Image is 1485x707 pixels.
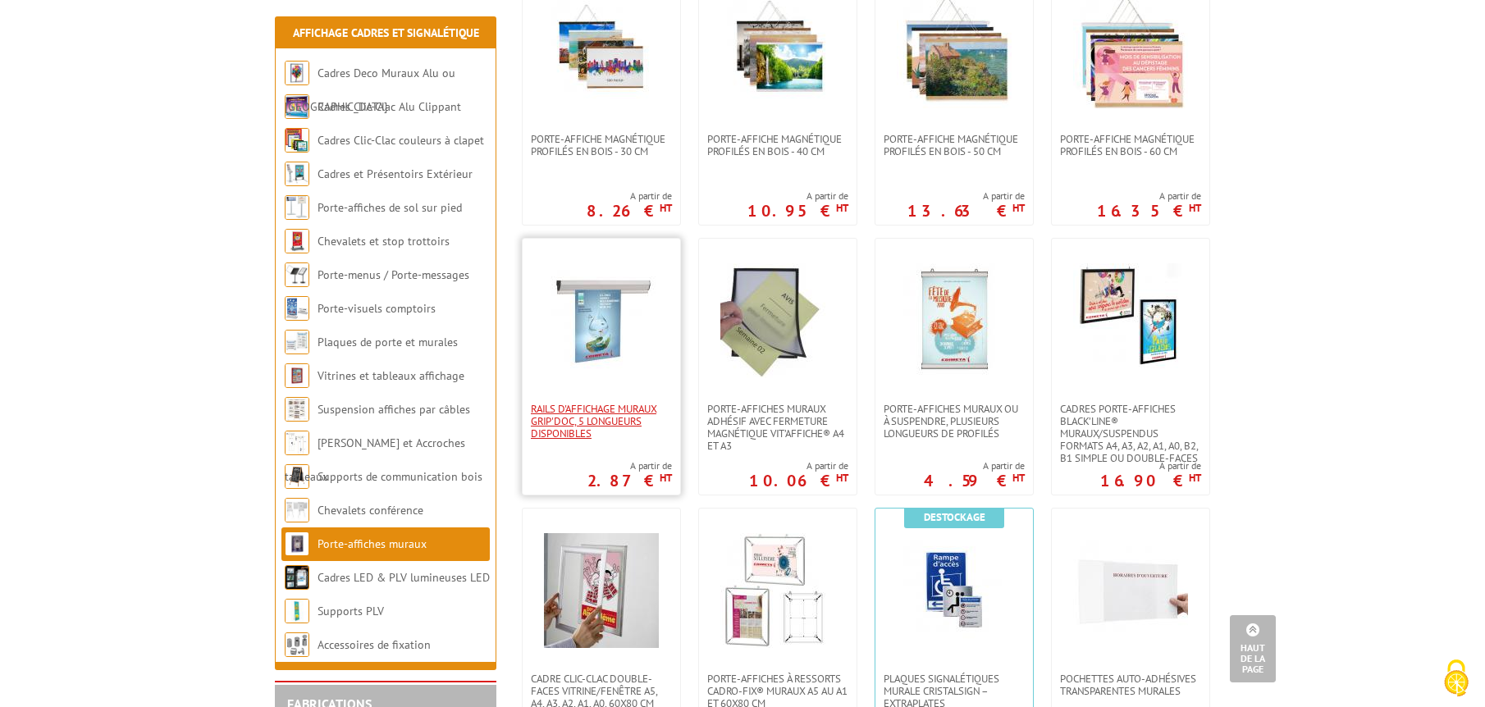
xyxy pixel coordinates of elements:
span: A partir de [749,459,848,472]
a: Porte-menus / Porte-messages [318,267,469,282]
a: Cadres Deco Muraux Alu ou [GEOGRAPHIC_DATA] [285,66,455,114]
img: Pochettes auto-adhésives transparentes murales [1073,533,1188,648]
span: PORTE-AFFICHE MAGNÉTIQUE PROFILÉS EN BOIS - 60 cm [1060,133,1201,157]
img: Vitrines et tableaux affichage [285,363,309,388]
p: 10.95 € [747,206,848,216]
sup: HT [836,201,848,215]
a: Porte-affiches muraux [318,536,427,551]
a: Porte-visuels comptoirs [318,301,436,316]
a: Affichage Cadres et Signalétique [293,25,479,40]
a: Supports de communication bois [318,469,482,484]
a: Porte-affiches muraux ou à suspendre, plusieurs longueurs de profilés [875,403,1033,440]
a: Chevalets conférence [318,503,423,518]
sup: HT [1012,471,1025,485]
img: Plaques de porte et murales [285,330,309,354]
img: Porte-affiches muraux adhésif avec fermeture magnétique VIT’AFFICHE® A4 et A3 [720,263,835,378]
img: Chevalets et stop trottoirs [285,229,309,253]
sup: HT [1189,471,1201,485]
img: Cookies (fenêtre modale) [1436,658,1477,699]
b: Destockage [924,510,985,524]
a: Cadres porte-affiches Black’Line® muraux/suspendus Formats A4, A3, A2, A1, A0, B2, B1 simple ou d... [1052,403,1209,464]
span: Rails d'affichage muraux Grip'Doc, 5 longueurs disponibles [531,403,672,440]
a: Suspension affiches par câbles [318,402,470,417]
button: Cookies (fenêtre modale) [1428,651,1485,707]
img: Porte-menus / Porte-messages [285,262,309,287]
span: A partir de [587,189,672,203]
p: 16.90 € [1100,476,1201,486]
a: Cadres Clic-Clac Alu Clippant [318,99,461,114]
img: Cadres LED & PLV lumineuses LED [285,565,309,590]
img: Cadres porte-affiches Black’Line® muraux/suspendus Formats A4, A3, A2, A1, A0, B2, B1 simple ou d... [1073,263,1188,378]
span: A partir de [747,189,848,203]
span: PORTE-AFFICHE MAGNÉTIQUE PROFILÉS EN BOIS - 50 cm [884,133,1025,157]
a: Vitrines et tableaux affichage [318,368,464,383]
sup: HT [1012,201,1025,215]
a: Supports PLV [318,604,384,618]
sup: HT [660,201,672,215]
img: Porte-affiches à ressorts Cadro-Fix® muraux A5 au A1 et 60x80 cm [720,533,835,648]
span: A partir de [1100,459,1201,472]
sup: HT [660,471,672,485]
a: PORTE-AFFICHE MAGNÉTIQUE PROFILÉS EN BOIS - 50 cm [875,133,1033,157]
span: A partir de [1097,189,1201,203]
a: Chevalets et stop trottoirs [318,234,450,249]
a: PORTE-AFFICHE MAGNÉTIQUE PROFILÉS EN BOIS - 40 cm [699,133,857,157]
a: Haut de la page [1230,615,1276,682]
a: Porte-affiches de sol sur pied [318,200,462,215]
img: Supports PLV [285,599,309,623]
a: Cadres et Présentoirs Extérieur [318,166,473,181]
img: Cadres Deco Muraux Alu ou Bois [285,61,309,85]
img: Rails d'affichage muraux Grip'Doc, 5 longueurs disponibles [544,263,659,378]
img: Plaques signalétiques murale CristalSign – extraplates [897,533,1012,648]
a: Pochettes auto-adhésives transparentes murales [1052,673,1209,697]
span: PORTE-AFFICHE MAGNÉTIQUE PROFILÉS EN BOIS - 30 cm [531,133,672,157]
a: PORTE-AFFICHE MAGNÉTIQUE PROFILÉS EN BOIS - 30 cm [523,133,680,157]
img: Cadres Clic-Clac couleurs à clapet [285,128,309,153]
img: Cadres et Présentoirs Extérieur [285,162,309,186]
a: Cadres LED & PLV lumineuses LED [318,570,490,585]
img: Porte-affiches muraux [285,531,309,556]
p: 16.35 € [1097,206,1201,216]
span: A partir de [907,189,1025,203]
a: PORTE-AFFICHE MAGNÉTIQUE PROFILÉS EN BOIS - 60 cm [1052,133,1209,157]
img: Cimaises et Accroches tableaux [285,431,309,455]
p: 10.06 € [749,476,848,486]
img: Porte-affiches muraux ou à suspendre, plusieurs longueurs de profilés [897,263,1012,378]
span: Porte-affiches muraux adhésif avec fermeture magnétique VIT’AFFICHE® A4 et A3 [707,403,848,452]
img: Cadre clic-clac double-faces vitrine/fenêtre A5, A4, A3, A2, A1, A0, 60x80 cm [544,533,659,648]
img: Porte-affiches de sol sur pied [285,195,309,220]
span: Cadres porte-affiches Black’Line® muraux/suspendus Formats A4, A3, A2, A1, A0, B2, B1 simple ou d... [1060,403,1201,464]
p: 13.63 € [907,206,1025,216]
p: 8.26 € [587,206,672,216]
span: PORTE-AFFICHE MAGNÉTIQUE PROFILÉS EN BOIS - 40 cm [707,133,848,157]
span: A partir de [587,459,672,472]
a: Plaques de porte et murales [318,335,458,349]
a: Cadres Clic-Clac couleurs à clapet [318,133,484,148]
a: [PERSON_NAME] et Accroches tableaux [285,436,465,484]
span: A partir de [924,459,1025,472]
p: 4.59 € [924,476,1025,486]
a: Accessoires de fixation [318,637,431,652]
span: Porte-affiches muraux ou à suspendre, plusieurs longueurs de profilés [884,403,1025,440]
a: Rails d'affichage muraux Grip'Doc, 5 longueurs disponibles [523,403,680,440]
img: Accessoires de fixation [285,632,309,657]
a: Porte-affiches muraux adhésif avec fermeture magnétique VIT’AFFICHE® A4 et A3 [699,403,857,452]
img: Porte-visuels comptoirs [285,296,309,321]
sup: HT [836,471,848,485]
img: Suspension affiches par câbles [285,397,309,422]
span: Pochettes auto-adhésives transparentes murales [1060,673,1201,697]
sup: HT [1189,201,1201,215]
img: Chevalets conférence [285,498,309,522]
p: 2.87 € [587,476,672,486]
